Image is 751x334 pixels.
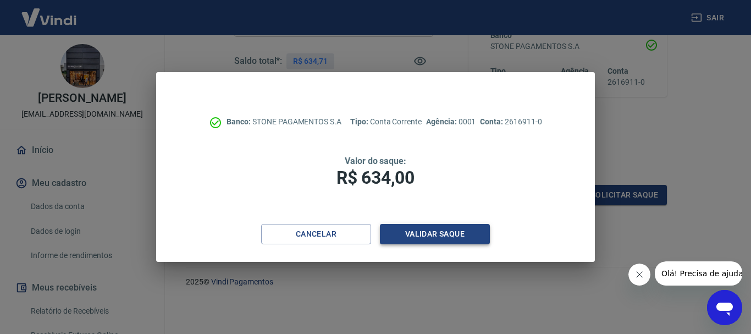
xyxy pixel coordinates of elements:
[227,117,252,126] span: Banco:
[31,18,54,26] div: v 4.0.25
[380,224,490,244] button: Validar saque
[128,65,176,72] div: Palavras-chave
[261,224,371,244] button: Cancelar
[116,64,125,73] img: tab_keywords_by_traffic_grey.svg
[350,117,370,126] span: Tipo:
[426,117,459,126] span: Agência:
[336,167,415,188] span: R$ 634,00
[18,18,26,26] img: logo_orange.svg
[29,29,157,37] div: [PERSON_NAME]: [DOMAIN_NAME]
[707,290,742,325] iframe: Botão para abrir a janela de mensagens
[46,64,54,73] img: tab_domain_overview_orange.svg
[350,116,422,128] p: Conta Corrente
[227,116,341,128] p: STONE PAGAMENTOS S.A
[58,65,84,72] div: Domínio
[18,29,26,37] img: website_grey.svg
[480,117,505,126] span: Conta:
[426,116,476,128] p: 0001
[628,264,650,286] iframe: Fechar mensagem
[480,116,542,128] p: 2616911-0
[345,156,406,166] span: Valor do saque:
[7,8,92,17] span: Olá! Precisa de ajuda?
[655,261,742,286] iframe: Mensagem da empresa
